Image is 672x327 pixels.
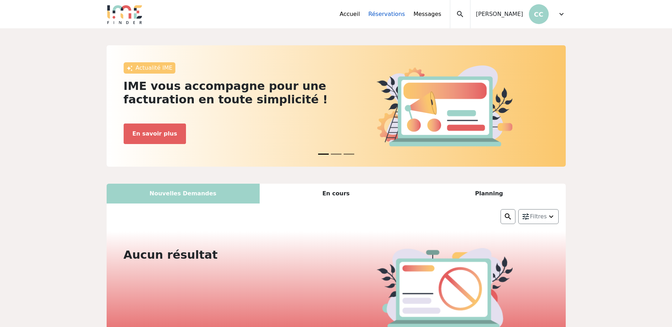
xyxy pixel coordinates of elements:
[124,124,186,144] button: En savoir plus
[318,150,329,158] button: News 0
[377,65,513,146] img: actu.png
[260,184,413,203] div: En cours
[340,10,360,18] a: Accueil
[521,212,530,221] img: setting.png
[124,248,332,262] h2: Aucun résultat
[504,212,512,221] img: search.png
[331,150,341,158] button: News 1
[557,10,566,18] span: expand_more
[529,4,549,24] p: CC
[413,10,441,18] a: Messages
[126,65,133,71] img: awesome.png
[107,184,260,203] div: Nouvelles Demandes
[547,212,555,221] img: arrow_down.png
[368,10,405,18] a: Réservations
[344,150,354,158] button: News 2
[456,10,464,18] span: search
[530,212,547,221] span: Filtres
[124,79,332,107] h2: IME vous accompagne pour une facturation en toute simplicité !
[413,184,566,203] div: Planning
[476,10,523,18] span: [PERSON_NAME]
[107,4,143,24] img: Logo.png
[124,62,175,74] div: Actualité IME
